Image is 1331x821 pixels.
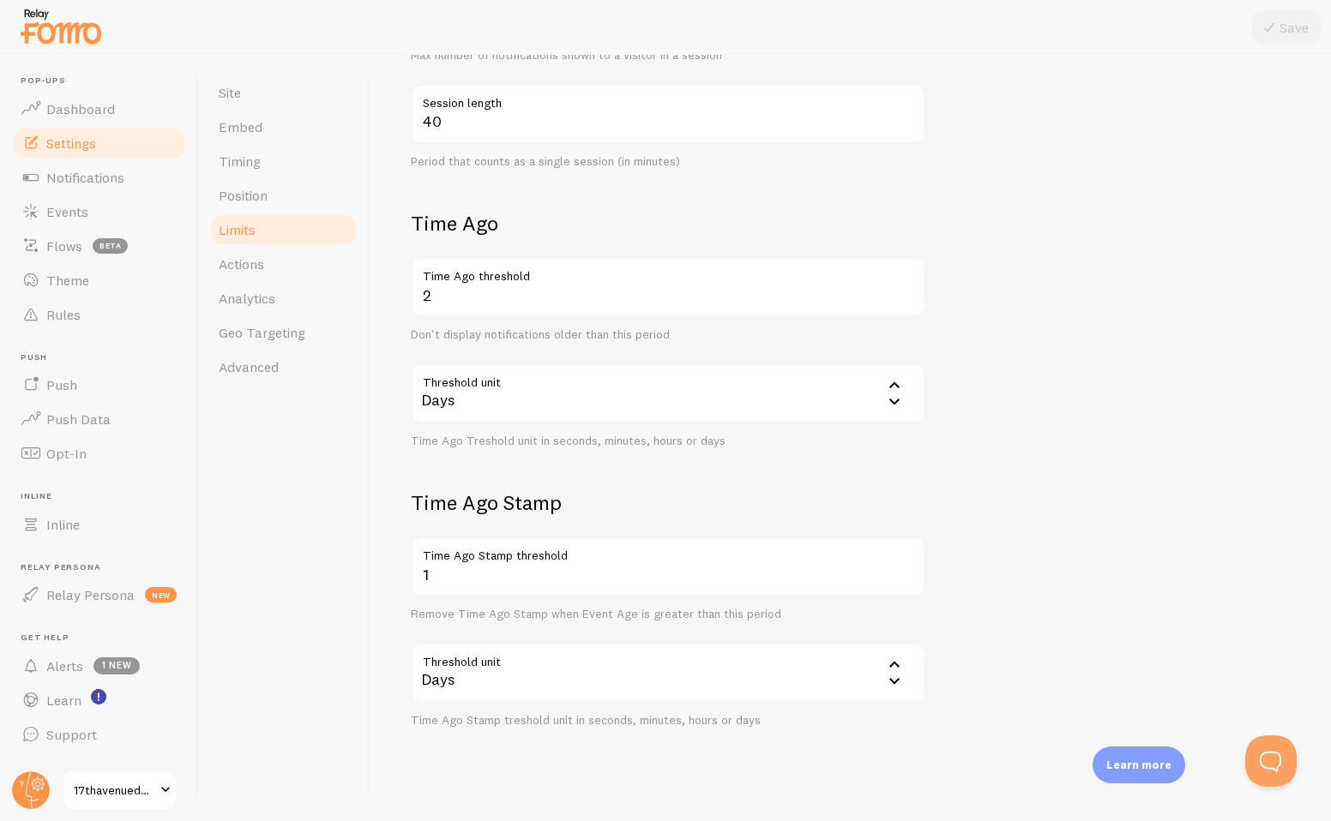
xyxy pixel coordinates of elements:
[411,154,925,170] div: Period that counts as a single session (in minutes)
[10,195,187,229] a: Events
[219,290,275,307] span: Analytics
[46,445,87,462] span: Opt-In
[208,315,358,350] a: Geo Targeting
[10,263,187,297] a: Theme
[411,489,925,516] h2: Time Ago Stamp
[411,607,925,622] div: Remove Time Ago Stamp when Event Age is greater than this period
[10,126,187,160] a: Settings
[21,632,187,644] span: Get Help
[10,297,187,332] a: Rules
[208,247,358,281] a: Actions
[10,649,187,683] a: Alerts 1 new
[1245,735,1297,787] iframe: Help Scout Beacon - Open
[219,358,279,375] span: Advanced
[219,187,268,204] span: Position
[46,692,81,709] span: Learn
[208,350,358,384] a: Advanced
[10,229,187,263] a: Flows beta
[91,689,106,704] svg: <p>Watch New Feature Tutorials!</p>
[46,516,80,533] span: Inline
[46,410,111,428] span: Push Data
[21,491,187,502] span: Inline
[10,507,187,542] a: Inline
[411,363,925,423] div: Days
[411,48,925,63] div: Max number of notifications shown to a visitor in a session
[46,100,115,117] span: Dashboard
[74,780,155,800] span: 17thavenuedesigns
[411,643,925,703] div: Days
[208,75,358,110] a: Site
[219,153,261,170] span: Timing
[93,657,140,674] span: 1 new
[46,237,82,255] span: Flows
[1106,757,1171,773] p: Learn more
[411,713,925,728] div: Time Ago Stamp treshold unit in seconds, minutes, hours or days
[1093,746,1185,783] div: Learn more
[21,75,187,87] span: Pop-ups
[411,257,925,286] label: Time Ago threshold
[10,160,187,195] a: Notifications
[21,562,187,573] span: Relay Persona
[18,4,104,48] img: fomo-relay-logo-orange.svg
[411,434,925,449] div: Time Ago Treshold unit in seconds, minutes, hours or days
[93,238,128,254] span: beta
[145,587,177,602] span: new
[10,92,187,126] a: Dashboard
[411,327,925,343] div: Don't display notifications older than this period
[46,135,96,152] span: Settings
[208,213,358,247] a: Limits
[46,726,97,743] span: Support
[208,281,358,315] a: Analytics
[10,578,187,612] a: Relay Persona new
[10,436,187,470] a: Opt-In
[46,272,89,289] span: Theme
[411,210,925,237] h2: Time Ago
[208,144,358,178] a: Timing
[46,203,88,220] span: Events
[46,169,124,186] span: Notifications
[219,118,262,135] span: Embed
[208,178,358,213] a: Position
[46,657,83,674] span: Alerts
[10,368,187,402] a: Push
[21,352,187,363] span: Push
[62,770,178,811] a: 17thavenuedesigns
[46,586,135,603] span: Relay Persona
[10,717,187,752] a: Support
[10,402,187,436] a: Push Data
[411,84,925,113] label: Session length
[219,255,264,273] span: Actions
[46,376,77,393] span: Push
[219,84,241,101] span: Site
[219,221,256,238] span: Limits
[219,324,305,341] span: Geo Targeting
[46,306,81,323] span: Rules
[208,110,358,144] a: Embed
[10,683,187,717] a: Learn
[411,536,925,566] label: Time Ago Stamp threshold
